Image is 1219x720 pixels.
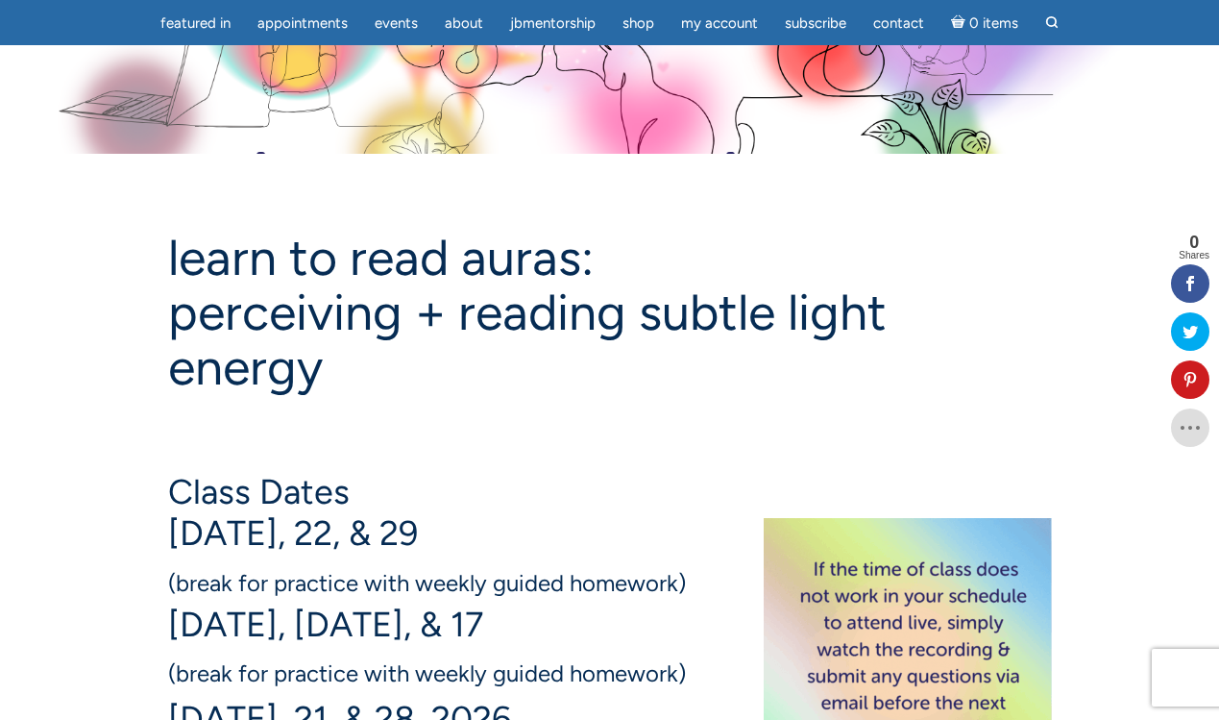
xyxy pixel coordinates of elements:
[168,569,686,597] span: (break for practice with weekly guided homework)
[969,16,1018,31] span: 0 items
[939,3,1030,42] a: Cart0 items
[773,5,858,42] a: Subscribe
[670,5,769,42] a: My Account
[160,14,231,32] span: featured in
[951,14,969,32] i: Cart
[499,5,607,42] a: JBMentorship
[622,14,654,32] span: Shop
[168,231,1052,396] h1: Learn to Read Auras: perceiving + reading subtle light energy
[681,14,758,32] span: My Account
[445,14,483,32] span: About
[873,14,924,32] span: Contact
[168,659,686,687] span: (break for practice with weekly guided homework)
[168,471,1052,554] h4: Class Dates [DATE], 22, & 29
[149,5,242,42] a: featured in
[785,14,846,32] span: Subscribe
[257,14,348,32] span: Appointments
[433,5,495,42] a: About
[862,5,936,42] a: Contact
[168,559,1052,645] h4: [DATE], [DATE], & 17
[363,5,429,42] a: Events
[246,5,359,42] a: Appointments
[1179,251,1209,261] span: Shares
[1179,234,1209,251] span: 0
[375,14,418,32] span: Events
[611,5,666,42] a: Shop
[510,14,596,32] span: JBMentorship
